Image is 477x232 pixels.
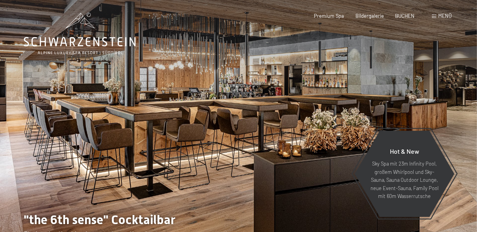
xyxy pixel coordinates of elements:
a: Bildergalerie [355,13,384,19]
a: Hot & New Sky Spa mit 23m Infinity Pool, großem Whirlpool und Sky-Sauna, Sauna Outdoor Lounge, ne... [354,130,455,217]
span: Hot & New [390,147,419,155]
p: Sky Spa mit 23m Infinity Pool, großem Whirlpool und Sky-Sauna, Sauna Outdoor Lounge, neue Event-S... [370,160,439,200]
a: Premium Spa [314,13,344,19]
span: Menü [438,13,452,19]
a: BUCHEN [395,13,414,19]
